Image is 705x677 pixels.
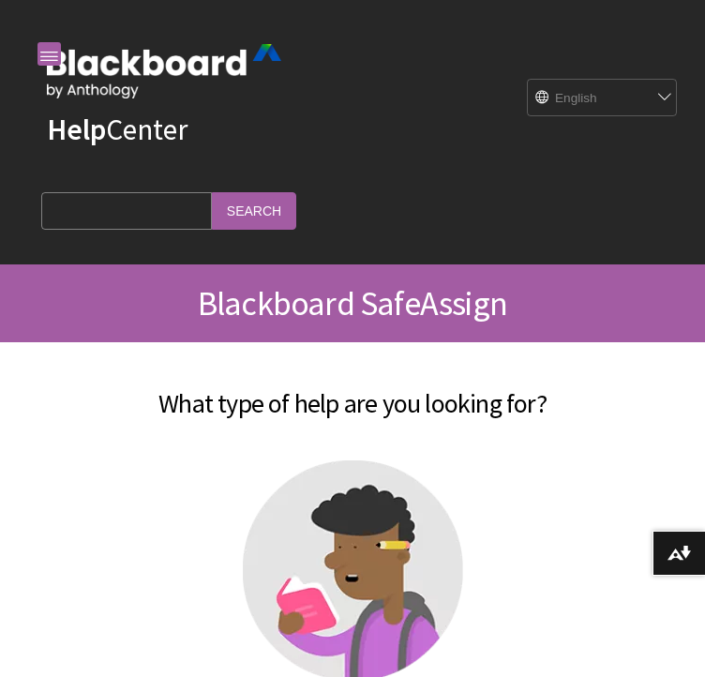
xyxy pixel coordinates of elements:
[212,192,296,229] input: Search
[528,80,659,117] select: Site Language Selector
[47,111,187,148] a: HelpCenter
[47,111,106,148] strong: Help
[66,361,639,423] h2: What type of help are you looking for?
[198,282,507,324] span: Blackboard SafeAssign
[47,44,281,98] img: Blackboard by Anthology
